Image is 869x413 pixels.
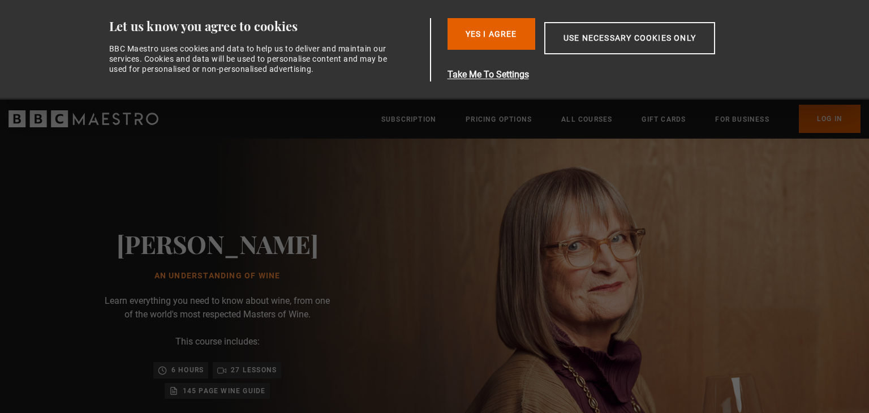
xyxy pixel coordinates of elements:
a: Subscription [381,114,436,125]
button: Use necessary cookies only [544,22,715,54]
a: Log In [799,105,861,133]
p: 6 hours [171,364,204,376]
div: BBC Maestro uses cookies and data to help us to deliver and maintain our services. Cookies and da... [109,44,394,75]
h2: [PERSON_NAME] [117,229,319,258]
nav: Primary [381,105,861,133]
h1: An Understanding of Wine [117,272,319,281]
button: Take Me To Settings [448,68,769,81]
p: 27 lessons [231,364,277,376]
p: This course includes: [175,335,260,349]
div: Let us know you agree to cookies [109,18,426,35]
a: Pricing Options [466,114,532,125]
a: Gift Cards [642,114,686,125]
button: Yes I Agree [448,18,535,50]
a: All Courses [561,114,612,125]
p: Learn everything you need to know about wine, from one of the world's most respected Masters of W... [104,294,330,321]
svg: BBC Maestro [8,110,158,127]
a: For business [715,114,769,125]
